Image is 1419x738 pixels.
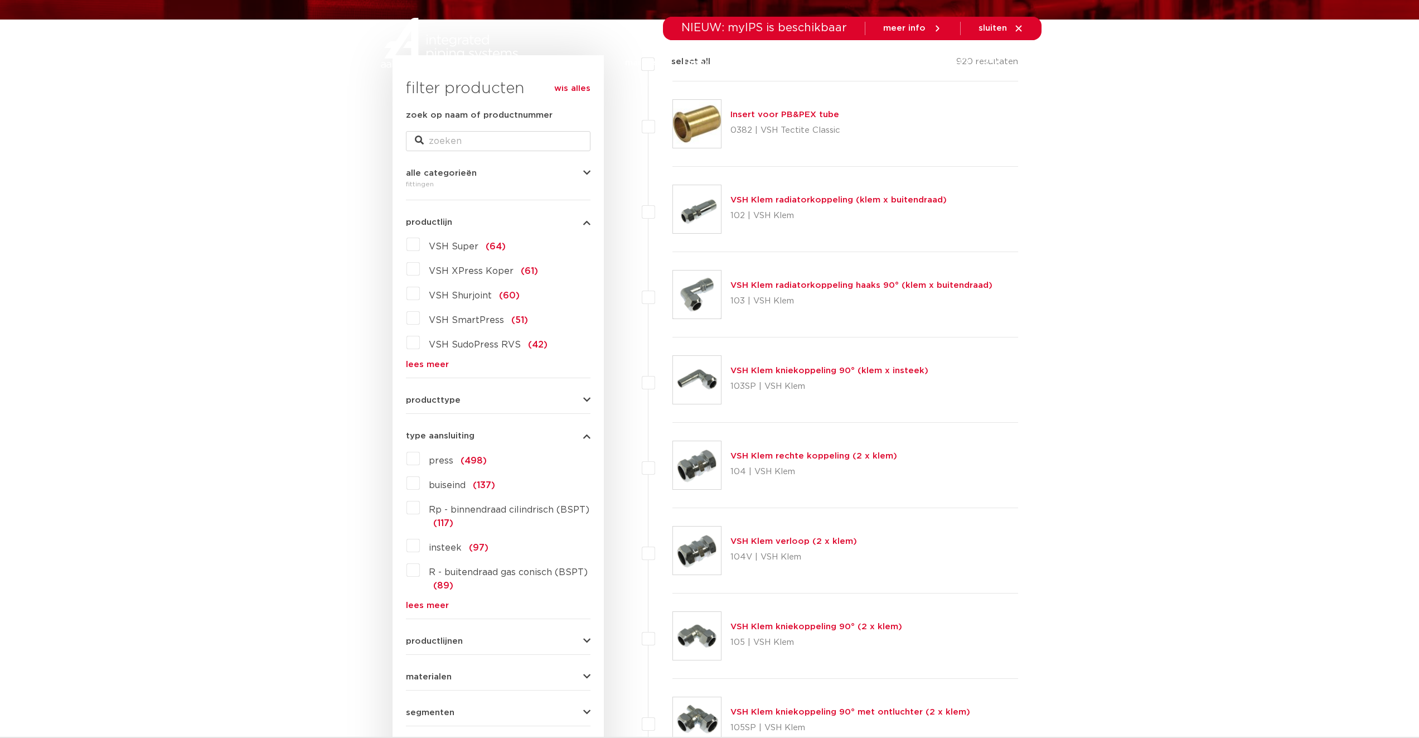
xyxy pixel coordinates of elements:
[406,396,590,404] button: producttype
[730,292,992,310] p: 103 | VSH Klem
[429,456,453,465] span: press
[473,481,495,490] span: (137)
[558,40,930,85] nav: Menu
[730,537,857,546] a: VSH Klem verloop (2 x klem)
[406,432,474,440] span: type aansluiting
[730,378,928,395] p: 103SP | VSH Klem
[673,356,721,404] img: Thumbnail for VSH Klem kniekoppeling 90° (klem x insteek)
[730,366,928,375] a: VSH Klem kniekoppeling 90° (klem x insteek)
[469,543,488,552] span: (97)
[730,623,902,631] a: VSH Klem kniekoppeling 90° (2 x klem)
[673,527,721,575] img: Thumbnail for VSH Klem verloop (2 x klem)
[429,505,589,514] span: Rp - binnendraad cilindrisch (BSPT)
[406,601,590,610] a: lees meer
[406,218,452,226] span: productlijn
[406,637,590,645] button: productlijnen
[730,122,840,139] p: 0382 | VSH Tectite Classic
[730,110,839,119] a: Insert voor PB&PEX tube
[406,673,590,681] button: materialen
[730,719,970,737] p: 105SP | VSH Klem
[673,100,721,148] img: Thumbnail for Insert voor PB&PEX tube
[673,185,721,233] img: Thumbnail for VSH Klem radiatorkoppeling (klem x buitendraad)
[406,169,590,177] button: alle categorieën
[979,24,1007,32] span: sluiten
[429,568,588,577] span: R - buitendraad gas conisch (BSPT)
[730,548,857,566] p: 104V | VSH Klem
[429,340,521,349] span: VSH SudoPress RVS
[673,612,721,660] img: Thumbnail for VSH Klem kniekoppeling 90° (2 x klem)
[499,291,520,300] span: (60)
[979,23,1024,33] a: sluiten
[764,40,811,85] a: downloads
[673,441,721,489] img: Thumbnail for VSH Klem rechte koppeling (2 x klem)
[406,673,452,681] span: materialen
[406,637,463,645] span: productlijnen
[625,40,661,85] a: markten
[730,281,992,290] a: VSH Klem radiatorkoppeling haaks 90° (klem x buitendraad)
[730,207,947,225] p: 102 | VSH Klem
[406,432,590,440] button: type aansluiting
[986,40,997,85] div: my IPS
[681,22,847,33] span: NIEUW: myIPS is beschikbaar
[521,267,538,276] span: (61)
[406,708,454,717] span: segmenten
[730,452,897,460] a: VSH Klem rechte koppeling (2 x klem)
[406,396,461,404] span: producttype
[429,543,462,552] span: insteek
[554,82,590,95] a: wis alles
[883,24,926,32] span: meer info
[892,40,930,85] a: over ons
[406,708,590,717] button: segmenten
[730,708,970,716] a: VSH Klem kniekoppeling 90° met ontluchter (2 x klem)
[433,519,453,528] span: (117)
[730,463,897,481] p: 104 | VSH Klem
[834,40,869,85] a: services
[406,131,590,151] input: zoeken
[429,316,504,325] span: VSH SmartPress
[433,581,453,590] span: (89)
[883,23,942,33] a: meer info
[558,40,603,85] a: producten
[406,78,590,100] h3: filter producten
[406,218,590,226] button: productlijn
[429,267,514,276] span: VSH XPress Koper
[406,177,590,191] div: fittingen
[673,271,721,319] img: Thumbnail for VSH Klem radiatorkoppeling haaks 90° (klem x buitendraad)
[683,40,742,85] a: toepassingen
[730,634,902,652] p: 105 | VSH Klem
[406,360,590,369] a: lees meer
[429,481,466,490] span: buiseind
[461,456,487,465] span: (498)
[429,242,478,251] span: VSH Super
[730,196,947,204] a: VSH Klem radiatorkoppeling (klem x buitendraad)
[486,242,506,251] span: (64)
[406,169,477,177] span: alle categorieën
[429,291,492,300] span: VSH Shurjoint
[511,316,528,325] span: (51)
[406,109,553,122] label: zoek op naam of productnummer
[528,340,548,349] span: (42)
